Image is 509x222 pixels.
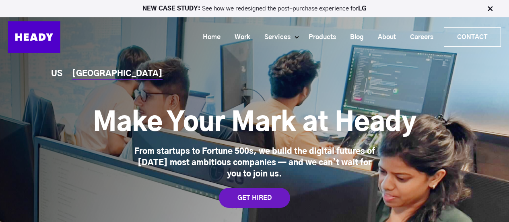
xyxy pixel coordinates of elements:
img: Heady_Logo_Web-01 (1) [8,21,60,53]
a: Contact [444,28,501,46]
a: US [51,70,62,78]
a: Products [299,30,340,45]
p: See how we redesigned the post-purchase experience for [4,6,505,12]
div: Navigation Menu [68,27,501,47]
a: About [368,30,400,45]
h1: Make Your Mark at Heady [93,107,416,139]
a: GET HIRED [219,188,290,208]
a: LG [358,6,367,12]
a: Blog [340,30,368,45]
img: Close Bar [486,5,494,13]
strong: NEW CASE STUDY: [142,6,202,12]
a: Home [193,30,225,45]
a: Work [225,30,254,45]
a: Services [254,30,295,45]
div: From startups to Fortune 500s, we build the digital futures of [DATE] most ambitious companies — ... [130,146,379,180]
a: [GEOGRAPHIC_DATA] [72,70,163,78]
a: Careers [400,30,437,45]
